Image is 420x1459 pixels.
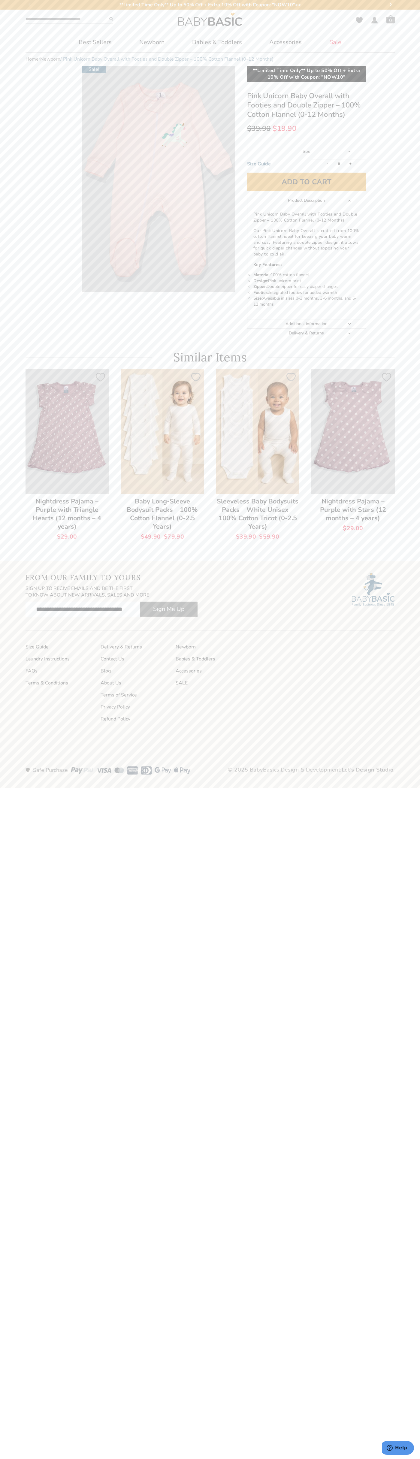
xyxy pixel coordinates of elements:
a: Delivery & Returns [247,329,366,338]
a: Blog [101,668,170,674]
a: FAQs [26,668,95,674]
span: – [216,531,300,539]
bdi: 79.90 [164,533,184,541]
span: $ [164,533,168,541]
img: Sleeveless Baby Bodysuits Packs - White Unisex - 100% Cotton Tricot (0-2.5 Years) [216,369,300,494]
img: Nightdress Pajama - Purple with Stars (12 months - 4 years) [311,369,395,494]
span: $ [259,533,263,541]
span: $ [247,124,252,133]
a: My Account [371,17,378,23]
li: Integrated footies for added warmth [253,290,360,296]
a: **Limited Time Only** Up to 50% Off + Extra 10% Off with Coupon: "NOW10">> [32,2,389,8]
a: Delivery & Returns [101,644,170,650]
h2: From Our Family To Yours [26,573,198,582]
a: Nightdress Pajama – Purple with Stars (12 months – 4 years) $29.00 [311,369,395,531]
span: $ [141,533,144,541]
bdi: 59.90 [259,533,279,541]
span: My Account [371,17,378,26]
bdi: 39.90 [247,124,271,133]
a: Babies & Toddlers [176,656,245,662]
span: Size Guide [247,161,271,167]
strong: Key Features: [253,262,282,267]
span: Cart [386,15,395,23]
li: Pink unicorn print [253,278,360,284]
a: Newborn [40,56,60,62]
button: - [323,159,332,168]
p: Pink Unicorn Baby Overall with Footies and Double Zipper – 100% Cotton Flannel (0-12 Months) [253,211,360,223]
span: Size [303,149,310,154]
strong: Footies: [253,290,269,295]
a: Newborn [130,32,174,53]
input: Product quantity [333,159,345,168]
button: + [346,159,355,168]
img: Pink Unicorn Baby Overall with Footies and Double Zipper – 100% Cotton Flannel (0-12 Months) [178,13,242,26]
a: Contact Us [101,656,170,662]
img: Pink Unicorn Baby Overall with Footies and Double Zipper – 100% Cotton Flannel (0-12 Months) [82,66,235,292]
h3: Sign Up to recive emails and be the first to know about new arrivals, sales and more [26,585,198,599]
a: Babies & Toddlers [183,32,251,53]
span: Wishlist [356,17,363,26]
a: Nightdress Pajama – Purple with Triangle Hearts (12 months – 4 years) $29.00 [26,369,109,539]
a: Wishlist [356,17,363,23]
a: Newborn [176,644,245,650]
bdi: 29.00 [57,533,77,541]
span: $ [273,124,277,133]
li: 100% cotton flannel [253,272,360,278]
a: Home [26,56,39,62]
strong: Material: [253,272,270,278]
strong: Zipper: [253,284,267,289]
h3: Safe Purchase [33,767,68,773]
img: Baby Long-Sleeve Bodysuit Packs - 100% Cotton Flannel (0-2.5 Years) [121,369,204,494]
span: – [121,531,204,539]
bdi: 49.90 [141,533,161,541]
a: Cart0 [386,15,395,23]
iframe: Opens a widget where you can chat to one of our agents [382,1441,414,1456]
h2: Nightdress Pajama – Purple with Triangle Hearts (12 months – 4 years) [26,494,109,531]
a: Terms & Conditions [26,680,95,686]
a: Accessories [176,668,245,674]
bdi: 29.00 [343,524,363,532]
a: Let’s Design Studio [342,766,394,773]
span: Similar Items [173,350,247,364]
p: Our Pink Unicorn Baby Overall is crafted from 100% cotton flannel, ideal for keeping your baby wa... [253,228,360,257]
a: Product Description [247,196,366,205]
a: Laundry Instructions [26,656,95,662]
h1: Pink Unicorn Baby Overall with Footies and Double Zipper – 100% Cotton Flannel (0-12 Months) [247,91,366,119]
img: Nightdress Pajama - Purple with Triangle Hearts (12 months - 4 years) [26,369,109,494]
button: Next [386,0,395,9]
a: Additional information [247,319,366,329]
bdi: 19.90 [273,124,296,133]
span: Sign Me Up [153,602,185,617]
a: Baby Long-Sleeve Bodysuit Packs – 100% Cotton Flannel (0-2.5 Years) $49.90–$79.90 [121,369,204,539]
span: 0 [386,17,395,23]
a: SALE [176,680,245,686]
a: Size Guide [26,644,95,650]
a: Privacy Policy [101,704,170,710]
button: Add to cart [247,173,366,191]
span: Sale! [82,66,106,73]
a: Sale [320,32,350,53]
h2: Baby Long-Sleeve Bodysuit Packs – 100% Cotton Flannel (0-2.5 Years) [121,494,204,531]
li: Available in sizes 0-3 months, 3-6 months, and 6-12 months [253,295,360,307]
bdi: 39.90 [236,533,256,541]
a: About Us [101,680,170,686]
span: $ [343,524,346,532]
strong: Design: [253,278,268,284]
span: **Limited Time Only** Up to 50% Off + Extra 10% Off with Coupon: "NOW10">> [119,2,301,8]
p: © 2025 BabyBasics. Design & Development: . [213,766,395,774]
li: Double zipper for easy diaper changes [253,284,360,290]
nav: Breadcrumb [26,56,395,62]
h2: Sleeveless Baby Bodysuits Packs – White Unisex – 100% Cotton Tricot (0-2.5 Years) [216,494,300,531]
a: Sleeveless Baby Bodysuits Packs – White Unisex – 100% Cotton Tricot (0-2.5 Years) $39.90–$59.90 [216,369,300,539]
h2: Nightdress Pajama – Purple with Stars (12 months – 4 years) [311,494,395,523]
span: $ [57,533,61,541]
a: Accessories [260,32,311,53]
strong: Size: [253,295,263,301]
span: $ [236,533,240,541]
a: Refund Policy [101,716,170,722]
p: **Limited Time Only** Up to 50% Off + Extra 10% Off with Coupon: "NOW10" [250,67,363,81]
button: Sign Me Up [140,602,198,617]
a: Best Sellers [70,32,121,53]
a: Terms of Service [101,692,170,698]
